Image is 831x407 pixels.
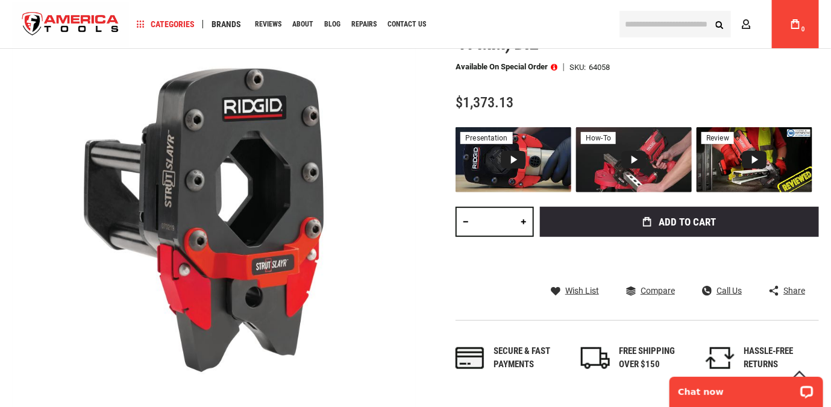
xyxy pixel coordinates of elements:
a: Brands [206,16,246,33]
span: 0 [801,26,805,33]
a: Blog [319,16,346,33]
a: About [287,16,319,33]
a: Wish List [551,285,599,296]
a: Compare [626,285,675,296]
a: Contact Us [382,16,431,33]
a: Repairs [346,16,382,33]
span: Share [783,286,805,295]
span: Reviews [255,21,281,28]
a: Call Us [702,285,742,296]
span: Compare [641,286,675,295]
span: Call Us [717,286,742,295]
div: FREE SHIPPING OVER $150 [619,345,694,371]
span: Brands [212,20,241,28]
div: HASSLE-FREE RETURNS [744,345,819,371]
p: Available on Special Order [456,63,557,71]
img: returns [706,347,735,369]
strong: SKU [569,63,589,71]
img: America Tools [12,2,129,47]
button: Add to Cart [540,207,819,237]
iframe: LiveChat chat widget [662,369,831,407]
span: $1,373.13 [456,94,513,111]
button: Search [708,13,731,36]
iframe: Secure express checkout frame [538,241,821,276]
img: shipping [581,347,610,369]
a: Reviews [249,16,287,33]
div: Secure & fast payments [494,345,569,371]
a: store logo [12,2,129,47]
span: Wish List [565,286,599,295]
span: Repairs [351,21,377,28]
span: About [292,21,313,28]
span: Categories [137,20,195,28]
a: Categories [131,16,200,33]
img: payments [456,347,484,369]
span: Contact Us [387,21,426,28]
span: Blog [324,21,340,28]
